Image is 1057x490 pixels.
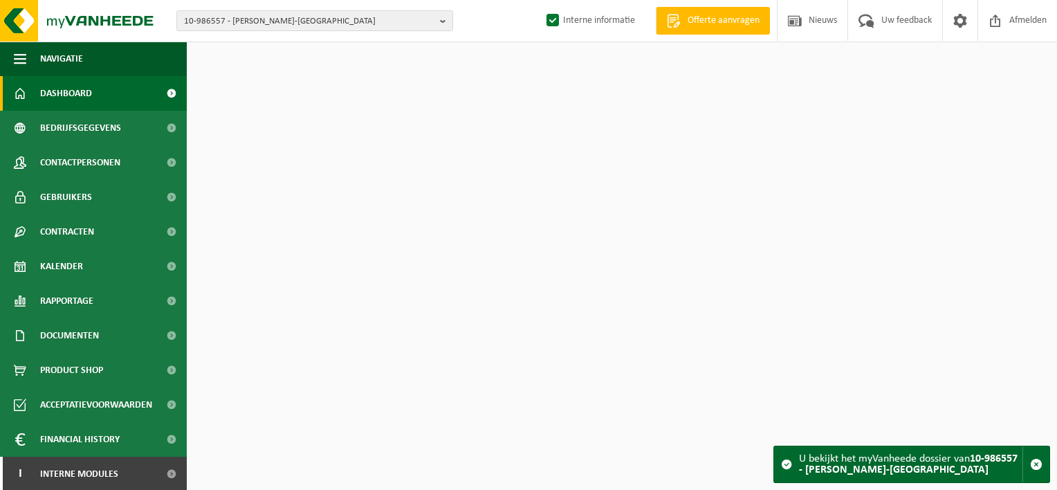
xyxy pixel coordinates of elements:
span: Acceptatievoorwaarden [40,388,152,422]
span: Rapportage [40,284,93,318]
span: Dashboard [40,76,92,111]
span: 10-986557 - [PERSON_NAME]-[GEOGRAPHIC_DATA] [184,11,434,32]
label: Interne informatie [544,10,635,31]
span: Contracten [40,215,94,249]
div: U bekijkt het myVanheede dossier van [799,446,1022,482]
span: Bedrijfsgegevens [40,111,121,145]
button: 10-986557 - [PERSON_NAME]-[GEOGRAPHIC_DATA] [176,10,453,31]
strong: 10-986557 - [PERSON_NAME]-[GEOGRAPHIC_DATA] [799,453,1018,475]
span: Contactpersonen [40,145,120,180]
span: Kalender [40,249,83,284]
span: Financial History [40,422,120,457]
span: Navigatie [40,42,83,76]
span: Gebruikers [40,180,92,215]
span: Documenten [40,318,99,353]
a: Offerte aanvragen [656,7,770,35]
span: Product Shop [40,353,103,388]
span: Offerte aanvragen [684,14,763,28]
